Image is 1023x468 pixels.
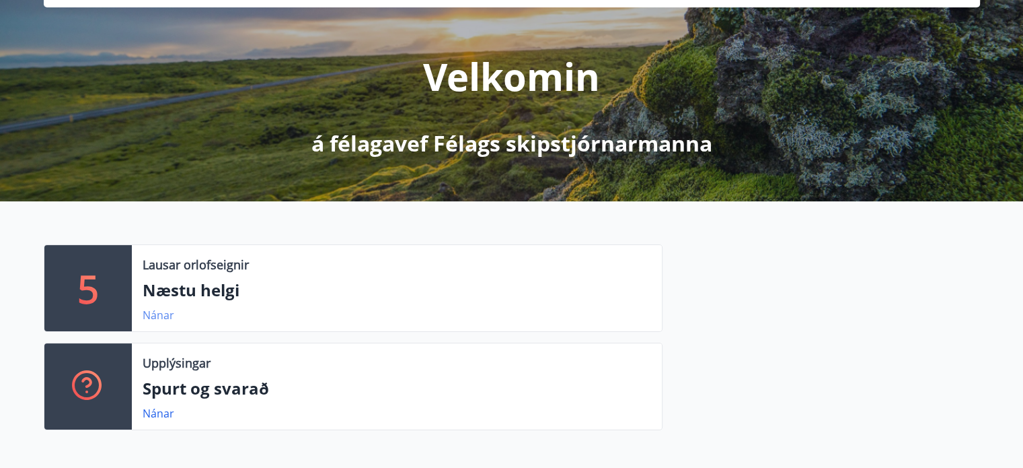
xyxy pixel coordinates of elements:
p: Næstu helgi [143,279,651,302]
p: Upplýsingar [143,354,211,372]
p: 5 [77,263,99,314]
p: Spurt og svarað [143,377,651,400]
a: Nánar [143,308,174,323]
p: á félagavef Félags skipstjórnarmanna [311,129,712,158]
p: Velkomin [423,51,600,102]
a: Nánar [143,406,174,421]
p: Lausar orlofseignir [143,256,249,273]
